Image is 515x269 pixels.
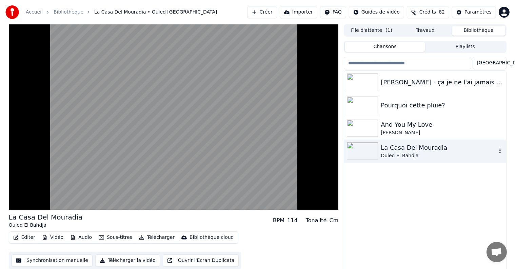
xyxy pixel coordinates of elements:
span: La Casa Del Mouradia • Ouled [GEOGRAPHIC_DATA] [94,9,217,16]
img: youka [5,5,19,19]
button: Sous-titres [96,233,135,242]
button: Télécharger [136,233,177,242]
button: Créer [247,6,277,18]
div: BPM [273,216,284,225]
div: Tonalité [306,216,327,225]
a: Bibliothèque [54,9,83,16]
div: La Casa Del Mouradia [381,143,496,152]
button: Ouvrir l'Ecran Duplicata [163,254,239,267]
span: Crédits [419,9,436,16]
button: Playlists [425,42,506,52]
div: [PERSON_NAME] [381,129,503,136]
button: FAQ [320,6,346,18]
button: Importer [280,6,317,18]
button: Vidéo [39,233,66,242]
button: Synchronisation manuelle [12,254,93,267]
div: Ouled El Bahdja [9,222,83,229]
button: Travaux [398,26,452,36]
span: 82 [439,9,445,16]
div: Bibliothèque cloud [190,234,234,241]
button: Bibliothèque [452,26,506,36]
a: Ouvrir le chat [487,242,507,262]
button: Guides de vidéo [349,6,404,18]
span: ( 1 ) [385,27,392,34]
button: Crédits82 [407,6,449,18]
button: Paramètres [452,6,496,18]
button: Éditer [11,233,38,242]
button: File d'attente [345,26,398,36]
div: [PERSON_NAME] - ça je ne l'ai jamais vu [381,78,503,87]
button: Audio [67,233,95,242]
nav: breadcrumb [26,9,217,16]
button: Chansons [345,42,425,52]
div: Paramètres [464,9,492,16]
div: And You My Love [381,120,503,129]
div: Pourquoi cette pluie? [381,101,503,110]
button: Télécharger la vidéo [95,254,160,267]
div: La Casa Del Mouradia [9,212,83,222]
div: 114 [287,216,298,225]
a: Accueil [26,9,43,16]
div: Cm [330,216,339,225]
div: Ouled El Bahdja [381,152,496,159]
